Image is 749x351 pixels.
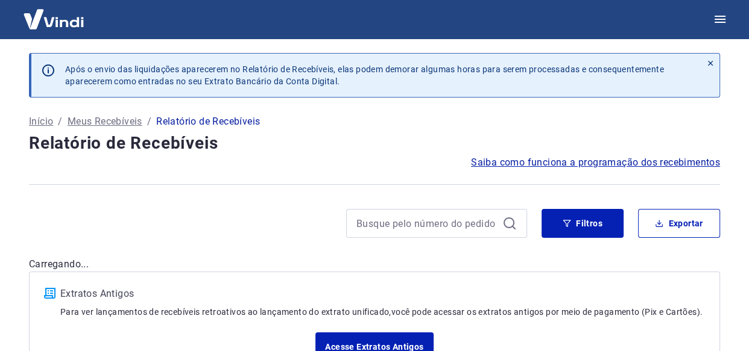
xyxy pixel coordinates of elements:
[29,131,720,155] h4: Relatório de Recebíveis
[29,257,720,272] p: Carregando...
[68,114,142,129] a: Meus Recebíveis
[58,114,62,129] p: /
[44,288,55,299] img: ícone
[356,214,498,232] input: Busque pelo número do pedido
[14,1,93,37] img: Vindi
[471,155,720,170] a: Saiba como funciona a programação dos recebimentos
[60,287,705,301] p: Extratos Antigos
[60,306,705,318] p: Para ver lançamentos de recebíveis retroativos ao lançamento do extrato unificado, você pode aces...
[542,209,624,238] button: Filtros
[638,209,720,238] button: Exportar
[29,114,53,129] a: Início
[147,114,151,129] p: /
[156,114,260,129] p: Relatório de Recebíveis
[65,63,692,87] p: Após o envio das liquidações aparecerem no Relatório de Recebíveis, elas podem demorar algumas ho...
